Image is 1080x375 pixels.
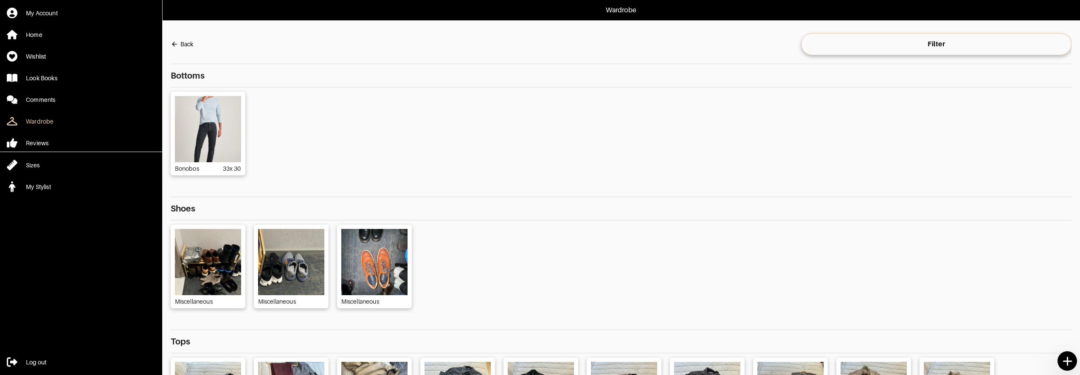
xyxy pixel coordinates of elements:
[801,33,1072,55] button: Filter
[341,229,408,295] img: gridImage
[258,229,324,295] img: gridImage
[171,64,1072,87] p: Bottoms
[175,297,217,304] div: Miscellaneous
[180,40,193,48] div: Back
[26,74,57,82] div: Look Books
[26,9,58,17] div: My Account
[175,229,241,295] img: gridImage
[606,5,636,15] p: Wardrobe
[171,197,1072,220] p: Shoes
[26,358,46,367] div: Log out
[171,330,1072,353] p: Tops
[26,52,46,61] div: Wishlist
[258,297,300,304] div: Miscellaneous
[26,183,51,191] div: My Stylist
[223,164,241,171] div: 33x 30
[175,96,241,162] img: gridImage
[171,36,193,53] button: Back
[26,96,55,104] div: Comments
[26,161,39,169] div: Sizes
[26,31,42,39] div: Home
[26,117,53,126] div: Wardrobe
[341,297,383,304] div: Miscellaneous
[26,139,48,147] div: Reviews
[808,40,1065,48] span: Filter
[175,164,203,171] div: Bonobos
